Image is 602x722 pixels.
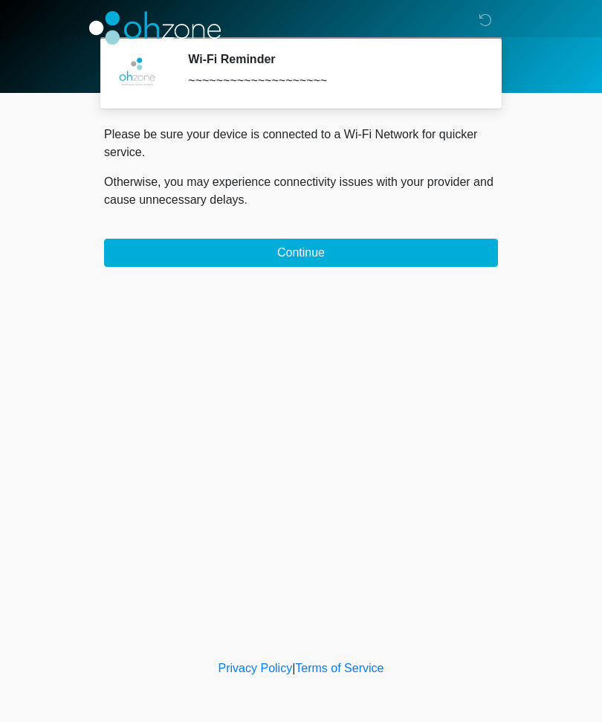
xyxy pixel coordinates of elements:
[89,11,221,45] img: OhZone Clinics Logo
[188,72,476,90] div: ~~~~~~~~~~~~~~~~~~~~
[219,662,293,674] a: Privacy Policy
[295,662,383,674] a: Terms of Service
[104,126,498,161] p: Please be sure your device is connected to a Wi-Fi Network for quicker service.
[188,52,476,66] h2: Wi-Fi Reminder
[115,52,160,97] img: Agent Avatar
[104,239,498,267] button: Continue
[104,173,498,209] p: Otherwise, you may experience connectivity issues with your provider and cause unnecessary delays
[245,193,247,206] span: .
[292,662,295,674] a: |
